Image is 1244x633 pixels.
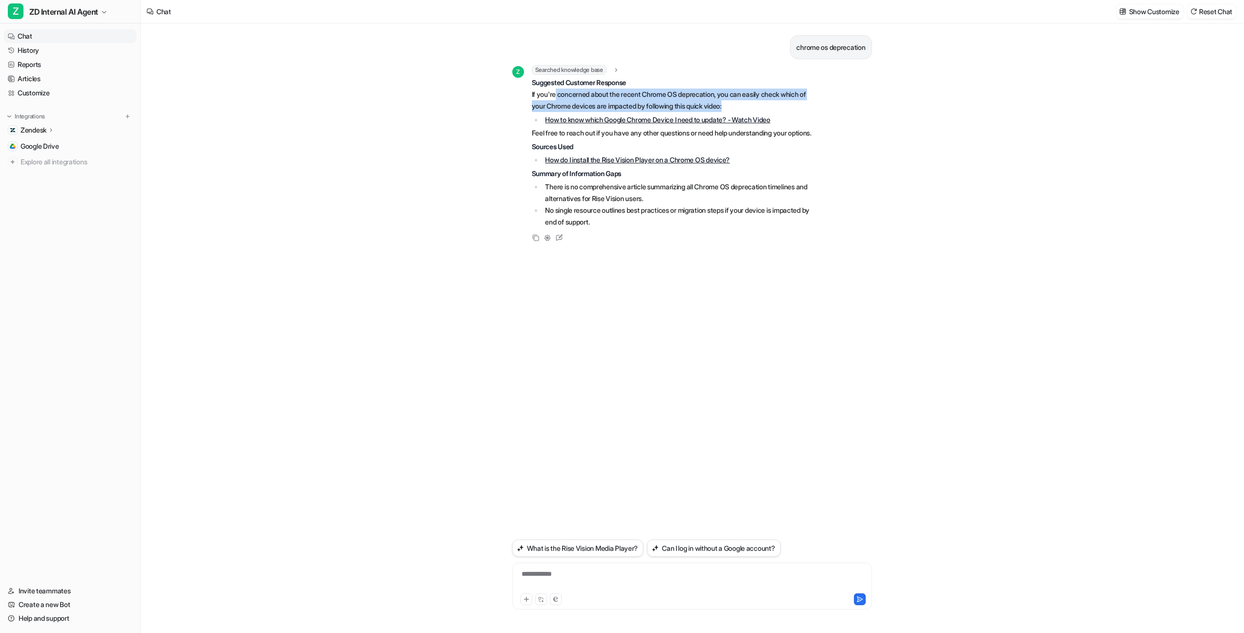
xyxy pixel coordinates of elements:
a: How to know which Google Chrome Device I need to update? - Watch Video [545,115,770,124]
p: Zendesk [21,125,46,135]
strong: Summary of Information Gaps [532,169,621,178]
a: Help and support [4,611,136,625]
p: chrome os deprecation [796,42,865,53]
a: Invite teammates [4,584,136,598]
a: How do I install the Rise Vision Player on a Chrome OS device? [545,156,730,164]
img: explore all integrations [8,157,18,167]
span: Z [8,3,23,19]
a: Google DriveGoogle Drive [4,139,136,153]
a: Customize [4,86,136,100]
button: Can I log in without a Google account? [647,540,780,557]
strong: Suggested Customer Response [532,78,626,87]
a: Explore all integrations [4,155,136,169]
div: Chat [156,6,171,17]
span: ZD Internal AI Agent [29,5,98,19]
button: What is the Rise Vision Media Player? [512,540,644,557]
span: Google Drive [21,141,59,151]
span: Z [512,66,524,78]
button: Show Customize [1116,4,1183,19]
span: Searched knowledge base [532,65,607,75]
p: Feel free to reach out if you have any other questions or need help understanding your options. [532,127,818,139]
img: expand menu [6,113,13,120]
li: No single resource outlines best practices or migration steps if your device is impacted by end o... [543,204,818,228]
a: Create a new Bot [4,598,136,611]
li: There is no comprehensive article summarizing all Chrome OS deprecation timelines and alternative... [543,181,818,204]
p: Integrations [15,113,45,120]
p: If you're concerned about the recent Chrome OS deprecation, you can easily check which of your Ch... [532,77,818,112]
img: reset [1190,8,1197,15]
a: Articles [4,72,136,86]
img: Google Drive [10,143,16,149]
p: Show Customize [1129,6,1179,17]
button: Integrations [4,112,48,121]
strong: Sources Used [532,142,574,151]
img: Zendesk [10,127,16,133]
a: Chat [4,29,136,43]
span: Explore all integrations [21,154,132,170]
img: menu_add.svg [124,113,131,120]
img: customize [1119,8,1126,15]
a: History [4,44,136,57]
button: Reset Chat [1187,4,1236,19]
a: Reports [4,58,136,71]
